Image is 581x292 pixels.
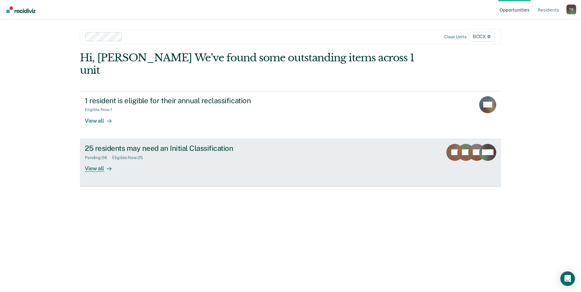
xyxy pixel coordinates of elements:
[6,6,36,13] img: Recidiviz
[80,91,501,139] a: 1 resident is eligible for their annual reclassificationEligible Now:1View all
[444,34,466,39] div: Clear units
[560,271,575,286] div: Open Intercom Messenger
[85,155,112,160] div: Pending : 56
[566,5,576,14] div: T R
[85,160,119,172] div: View all
[112,155,148,160] div: Eligible Now : 25
[85,107,117,112] div: Eligible Now : 1
[469,32,495,42] span: BCCX
[566,5,576,14] button: Profile dropdown button
[80,52,417,76] div: Hi, [PERSON_NAME] We’ve found some outstanding items across 1 unit
[85,96,298,105] div: 1 resident is eligible for their annual reclassification
[80,139,501,187] a: 25 residents may need an Initial ClassificationPending:56Eligible Now:25View all
[85,144,298,153] div: 25 residents may need an Initial Classification
[85,112,119,124] div: View all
